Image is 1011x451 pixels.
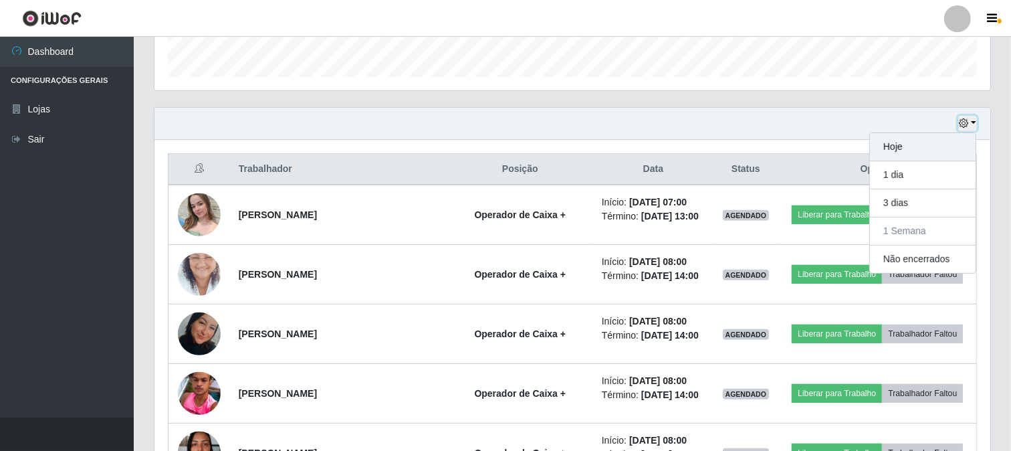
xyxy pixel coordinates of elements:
th: Status [713,154,779,185]
th: Data [594,154,713,185]
strong: Operador de Caixa + [475,269,566,280]
button: Não encerrados [870,246,976,273]
time: [DATE] 07:00 [629,197,687,207]
button: Trabalhador Faltou [882,384,963,403]
button: Liberar para Trabalho [792,205,882,224]
span: AGENDADO [723,329,770,340]
th: Trabalhador [231,154,447,185]
img: 1677848309634.jpeg [178,236,221,312]
li: Início: [602,195,705,209]
strong: Operador de Caixa + [475,209,566,220]
time: [DATE] 08:00 [629,256,687,267]
strong: [PERSON_NAME] [239,209,317,220]
strong: [PERSON_NAME] [239,329,317,339]
time: [DATE] 14:00 [641,270,699,281]
time: [DATE] 08:00 [629,316,687,327]
button: 1 Semana [870,217,976,246]
span: AGENDADO [723,270,770,280]
button: Trabalhador Faltou [882,265,963,284]
li: Início: [602,374,705,388]
li: Início: [602,255,705,269]
li: Término: [602,269,705,283]
strong: [PERSON_NAME] [239,388,317,399]
button: Trabalhador Faltou [882,325,963,343]
li: Início: [602,314,705,329]
time: [DATE] 14:00 [641,330,699,341]
img: 1739783005889.jpeg [178,301,221,367]
li: Término: [602,329,705,343]
span: AGENDADO [723,210,770,221]
img: 1757987871797.jpeg [178,367,221,420]
th: Posição [447,154,594,185]
time: [DATE] 13:00 [641,211,699,221]
button: Liberar para Trabalho [792,384,882,403]
th: Opções [779,154,977,185]
time: [DATE] 08:00 [629,435,687,446]
strong: Operador de Caixa + [475,388,566,399]
time: [DATE] 08:00 [629,375,687,386]
li: Término: [602,209,705,223]
button: 3 dias [870,189,976,217]
time: [DATE] 14:00 [641,389,699,400]
li: Início: [602,434,705,448]
button: Liberar para Trabalho [792,265,882,284]
button: Hoje [870,133,976,161]
button: Liberar para Trabalho [792,325,882,343]
li: Término: [602,388,705,402]
strong: [PERSON_NAME] [239,269,317,280]
img: 1743980608133.jpeg [178,186,221,243]
strong: Operador de Caixa + [475,329,566,339]
img: CoreUI Logo [22,10,82,27]
span: AGENDADO [723,389,770,399]
button: 1 dia [870,161,976,189]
